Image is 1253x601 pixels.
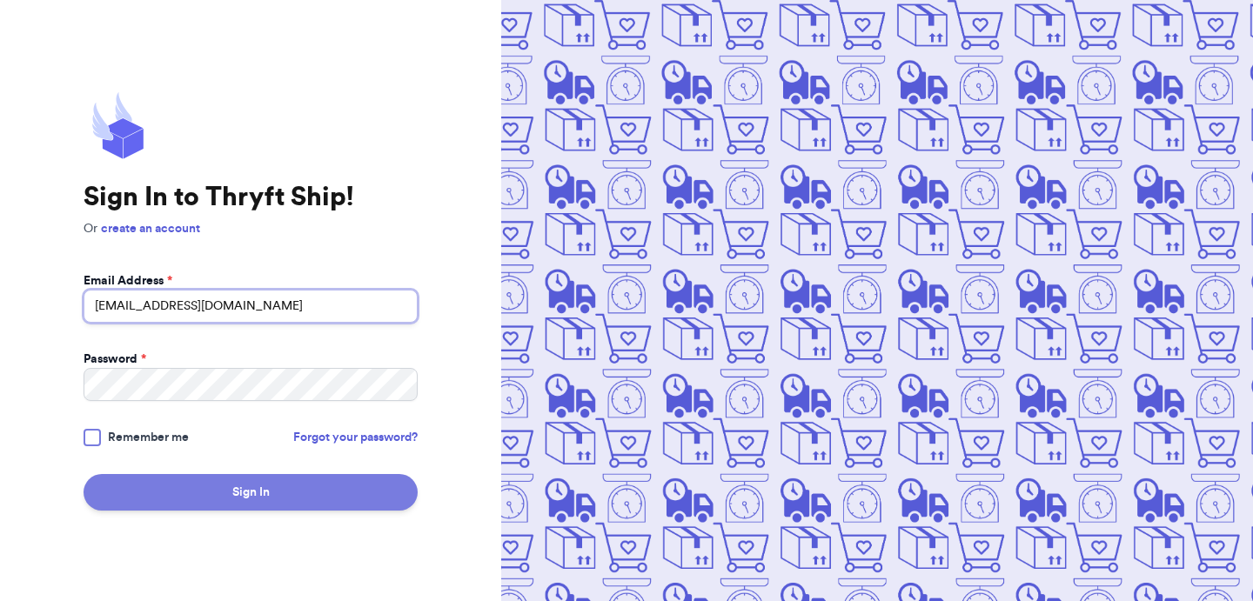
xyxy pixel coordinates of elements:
[84,220,418,237] p: Or
[84,182,418,213] h1: Sign In to Thryft Ship!
[84,351,146,368] label: Password
[108,429,189,446] span: Remember me
[101,223,200,235] a: create an account
[84,272,172,290] label: Email Address
[84,474,418,511] button: Sign In
[293,429,418,446] a: Forgot your password?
